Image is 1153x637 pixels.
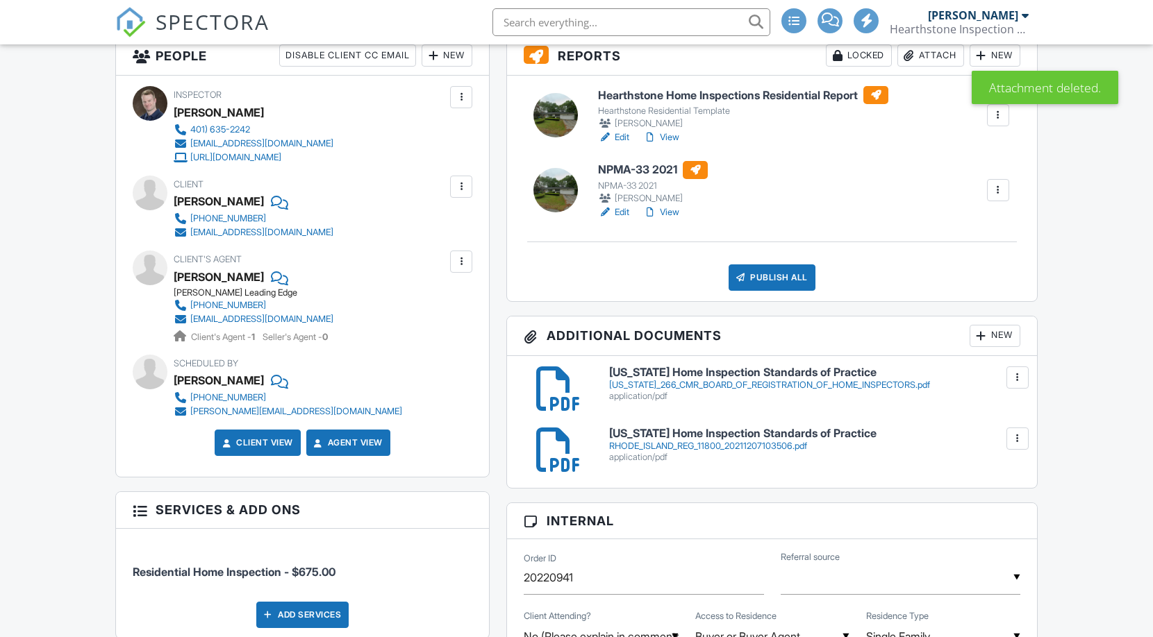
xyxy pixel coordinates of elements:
[174,123,333,137] a: 401) 635-2242
[866,610,929,622] label: Residence Type
[190,392,266,403] div: [PHONE_NUMBER]
[729,264,815,291] div: Publish All
[311,436,383,450] a: Agent View
[190,124,250,135] div: 401) 635-2242
[115,19,269,48] a: SPECTORA
[609,427,1020,463] a: [US_STATE] Home Inspection Standards of Practice RHODE_ISLAND_REG_11800_20211207103506.pdf applic...
[116,36,489,76] h3: People
[219,436,293,450] a: Client View
[174,405,402,418] a: [PERSON_NAME][EMAIL_ADDRESS][DOMAIN_NAME]
[174,370,264,391] div: [PERSON_NAME]
[695,610,777,622] label: Access to Residence
[598,86,888,104] h6: Hearthstone Home Inspections Residential Report
[609,366,1020,379] h6: [US_STATE] Home Inspection Standards of Practice
[174,358,238,368] span: Scheduled By
[609,391,1020,402] div: application/pdf
[174,90,222,100] span: Inspector
[190,406,402,417] div: [PERSON_NAME][EMAIL_ADDRESS][DOMAIN_NAME]
[115,7,146,37] img: The Best Home Inspection Software - Spectora
[507,316,1037,356] h3: Additional Documents
[174,287,345,298] div: [PERSON_NAME] Leading Edge
[190,314,333,325] div: [EMAIL_ADDRESS][DOMAIN_NAME]
[190,152,281,163] div: [URL][DOMAIN_NAME]
[133,539,472,591] li: Service: Residential Home Inspection
[174,266,264,287] a: [PERSON_NAME]
[507,36,1037,76] h3: Reports
[598,205,629,219] a: Edit
[598,130,629,144] a: Edit
[972,71,1118,104] div: Attachment deleted.
[609,427,1020,440] h6: [US_STATE] Home Inspection Standards of Practice
[598,192,708,205] div: [PERSON_NAME]
[174,191,264,212] div: [PERSON_NAME]
[174,212,333,226] a: [PHONE_NUMBER]
[263,332,328,342] span: Seller's Agent -
[598,117,888,130] div: [PERSON_NAME]
[524,552,556,564] label: Order ID
[598,86,888,130] a: Hearthstone Home Inspections Residential Report Hearthstone Residential Template [PERSON_NAME]
[174,254,242,264] span: Client's Agent
[116,492,489,528] h3: Services & Add ons
[598,161,708,179] h6: NPMA-33 2021
[174,298,333,312] a: [PHONE_NUMBER]
[174,312,333,326] a: [EMAIL_ADDRESS][DOMAIN_NAME]
[174,226,333,239] a: [EMAIL_ADDRESS][DOMAIN_NAME]
[643,205,679,219] a: View
[174,102,264,123] div: [PERSON_NAME]
[507,503,1037,539] h3: Internal
[826,44,892,67] div: Locked
[133,565,335,579] span: Residential Home Inspection - $675.00
[970,44,1020,67] div: New
[174,151,333,164] a: [URL][DOMAIN_NAME]
[190,213,266,224] div: [PHONE_NUMBER]
[174,179,204,189] span: Client
[970,325,1020,347] div: New
[890,22,1029,36] div: Hearthstone Inspection Services, Inc.
[598,161,708,205] a: NPMA-33 2021 NPMA-33 2021 [PERSON_NAME]
[609,452,1020,463] div: application/pdf
[598,105,888,117] div: Hearthstone Residential Template
[524,610,591,622] label: Client Attending?
[781,551,840,563] label: Referral source
[598,180,708,192] div: NPMA-33 2021
[609,380,1020,391] div: [US_STATE]_266_CMR_BOARD_OF_REGISTRATION_OF_HOME_INSPECTORS.pdf
[492,8,770,36] input: Search everything...
[609,366,1020,402] a: [US_STATE] Home Inspection Standards of Practice [US_STATE]_266_CMR_BOARD_OF_REGISTRATION_OF_HOME...
[251,332,255,342] strong: 1
[190,138,333,149] div: [EMAIL_ADDRESS][DOMAIN_NAME]
[156,7,269,36] span: SPECTORA
[897,44,964,67] div: Attach
[928,8,1018,22] div: [PERSON_NAME]
[643,130,679,144] a: View
[279,44,416,67] div: Disable Client CC Email
[174,391,402,405] a: [PHONE_NUMBER]
[190,300,266,311] div: [PHONE_NUMBER]
[322,332,328,342] strong: 0
[256,602,349,628] div: Add Services
[422,44,472,67] div: New
[190,227,333,238] div: [EMAIL_ADDRESS][DOMAIN_NAME]
[174,137,333,151] a: [EMAIL_ADDRESS][DOMAIN_NAME]
[609,441,1020,452] div: RHODE_ISLAND_REG_11800_20211207103506.pdf
[191,332,257,342] span: Client's Agent -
